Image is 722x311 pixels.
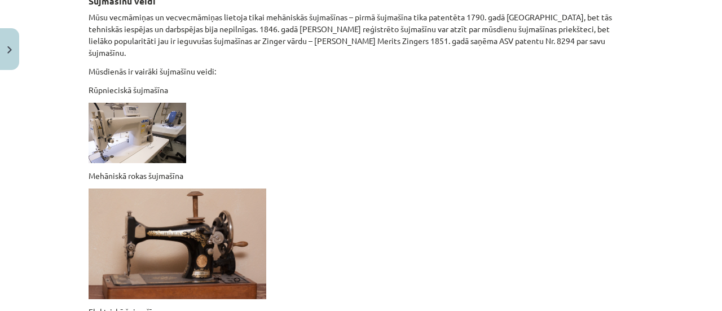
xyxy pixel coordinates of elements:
img: icon-close-lesson-0947bae3869378f0d4975bcd49f059093ad1ed9edebbc8119c70593378902aed.svg [7,46,12,54]
p: Mūsdienās ir vairāki šujmašīnu veidi: [89,65,633,77]
p: Mehāniskā rokas šujmašīna [89,170,633,182]
p: Mūsu vecmāmiņas un vecvecmāmiņas lietoja tikai mehāniskās šujmašīnas – pirmā šujmašīna tika paten... [89,11,633,59]
img: AD_4nXc_4iG6rCeJ58VJay2cnJmMgrsVHYE3Au01DN-bfvm_jb1udsHY4lDjVzzpWZi3X7iVfrxtGbdNpLMUWpn6zPNHrjyK-... [89,103,186,163]
p: Rūpnieciskā šujmašīna [89,84,633,96]
img: AD_4nXcjxmLXPyyc9eXvLDWH_AYTw0ybjdC7JOpVC6XeJ2WDE_u_uZfRTr5fzkYavffh4wL_Lt3SSzSZS1VkMr_eSJtOAfVv6... [89,189,266,299]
